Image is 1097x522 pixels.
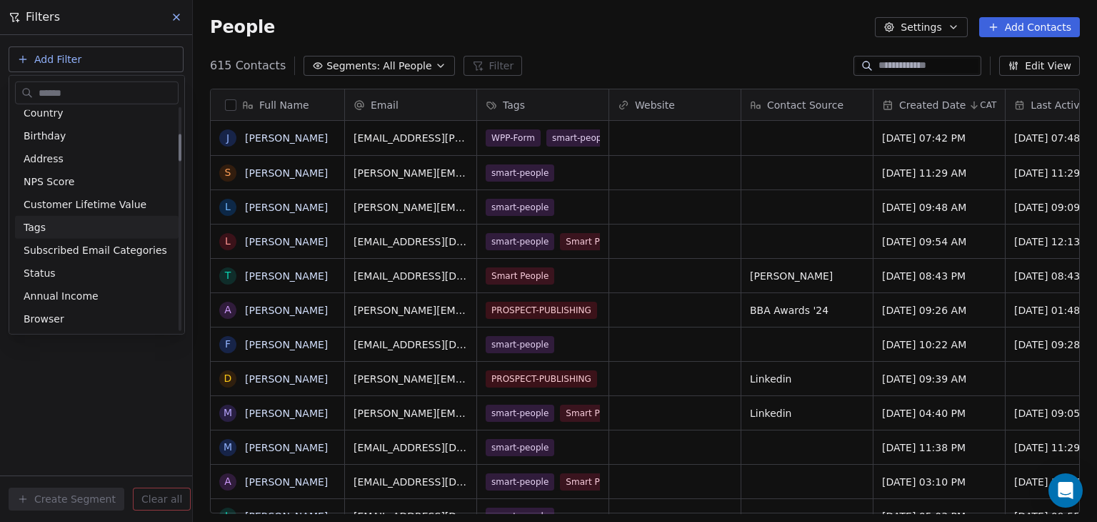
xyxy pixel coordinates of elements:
span: Country [24,106,64,120]
span: Status [24,266,56,280]
span: NPS Score [24,174,74,189]
span: Browser [24,312,64,326]
span: Birthday [24,129,66,143]
span: Subscribed Email Categories [24,243,167,257]
span: Tags [24,220,46,235]
span: Address [24,152,64,166]
span: Customer Lifetime Value [24,197,146,212]
span: Annual Income [24,289,99,303]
